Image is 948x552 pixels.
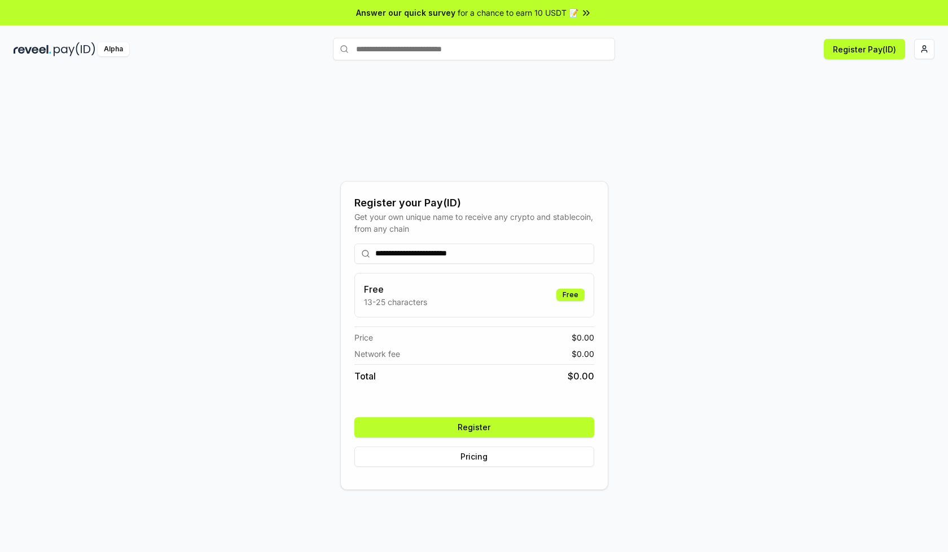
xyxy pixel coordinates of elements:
span: $ 0.00 [568,369,594,383]
span: Answer our quick survey [356,7,455,19]
img: pay_id [54,42,95,56]
span: $ 0.00 [572,332,594,343]
div: Alpha [98,42,129,56]
span: Total [354,369,376,383]
div: Free [556,289,585,301]
img: reveel_dark [14,42,51,56]
span: $ 0.00 [572,348,594,360]
h3: Free [364,282,427,296]
button: Register Pay(ID) [824,39,905,59]
div: Register your Pay(ID) [354,195,594,211]
span: Price [354,332,373,343]
button: Register [354,417,594,438]
p: 13-25 characters [364,296,427,308]
span: for a chance to earn 10 USDT 📝 [458,7,578,19]
button: Pricing [354,447,594,467]
span: Network fee [354,348,400,360]
div: Get your own unique name to receive any crypto and stablecoin, from any chain [354,211,594,235]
